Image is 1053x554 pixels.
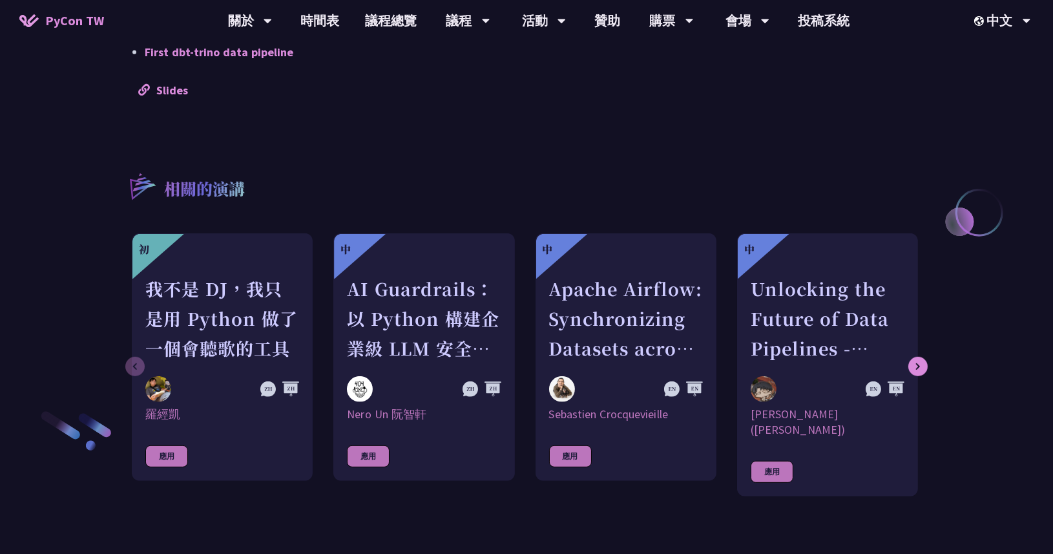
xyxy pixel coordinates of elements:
[751,376,777,402] img: 李唯 (Wei Lee)
[19,14,39,27] img: Home icon of PyCon TW 2025
[543,242,553,257] div: 中
[164,177,245,203] p: 相關的演講
[132,233,313,481] a: 初 我不是 DJ，我只是用 Python 做了一個會聽歌的工具 羅經凱 羅經凱 應用
[333,233,514,481] a: 中 AI Guardrails：以 Python 構建企業級 LLM 安全防護策略 Nero Un 阮智軒 Nero Un 阮智軒 應用
[110,154,173,217] img: r3.8d01567.svg
[751,274,904,363] div: Unlocking the Future of Data Pipelines - Apache Airflow 3
[145,45,293,59] a: First dbt-trino data pipeline
[340,242,351,257] div: 中
[145,376,171,402] img: 羅經凱
[549,274,703,363] div: Apache Airflow: Synchronizing Datasets across Multiple instances
[6,5,117,37] a: PyCon TW
[145,407,299,422] div: 羅經凱
[549,445,592,467] div: 應用
[347,445,390,467] div: 應用
[536,233,716,481] a: 中 Apache Airflow: Synchronizing Datasets across Multiple instances Sebastien Crocquevieille Sebas...
[145,274,299,363] div: 我不是 DJ，我只是用 Python 做了一個會聽歌的工具
[347,376,373,402] img: Nero Un 阮智軒
[974,16,987,26] img: Locale Icon
[145,445,188,467] div: 應用
[138,83,188,98] a: Slides
[549,376,575,402] img: Sebastien Crocquevieille
[347,274,501,363] div: AI Guardrails：以 Python 構建企業級 LLM 安全防護策略
[751,407,904,438] div: [PERSON_NAME] ([PERSON_NAME])
[347,407,501,422] div: Nero Un 阮智軒
[744,242,755,257] div: 中
[45,11,104,30] span: PyCon TW
[737,233,918,496] a: 中 Unlocking the Future of Data Pipelines - Apache Airflow 3 李唯 (Wei Lee) [PERSON_NAME] ([PERSON_N...
[139,242,149,257] div: 初
[751,461,793,483] div: 應用
[549,407,703,422] div: Sebastien Crocquevieille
